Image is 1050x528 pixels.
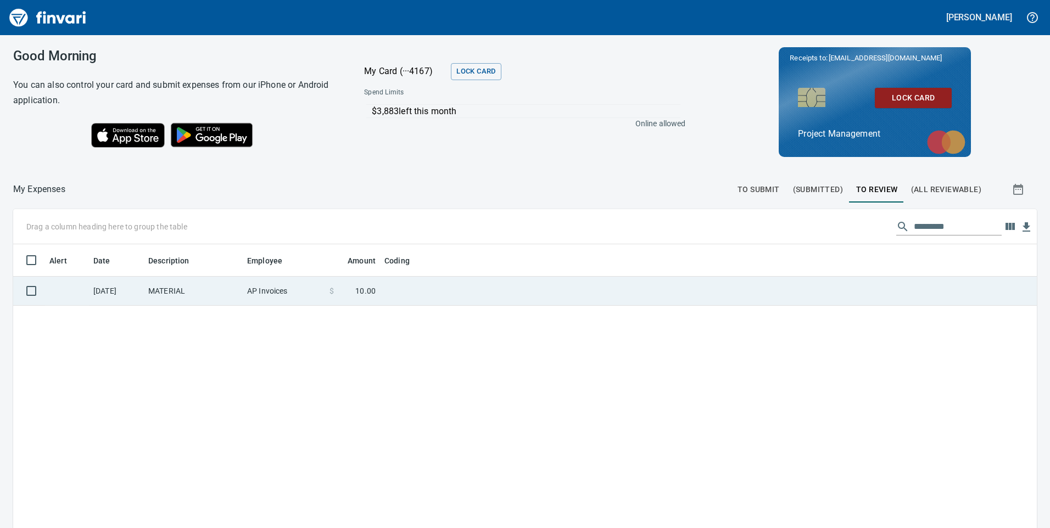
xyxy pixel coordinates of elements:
[13,183,65,196] p: My Expenses
[946,12,1012,23] h5: [PERSON_NAME]
[798,127,952,141] p: Project Management
[26,221,187,232] p: Drag a column heading here to group the table
[93,254,125,267] span: Date
[49,254,67,267] span: Alert
[372,105,680,118] p: $3,883 left this month
[13,77,337,108] h6: You can also control your card and submit expenses from our iPhone or Android application.
[856,183,898,196] span: To Review
[921,125,971,160] img: mastercard.svg
[243,277,325,306] td: AP Invoices
[364,65,446,78] p: My Card (···4167)
[333,254,376,267] span: Amount
[144,277,243,306] td: MATERIAL
[793,183,843,196] span: (Submitted)
[91,123,165,148] img: Download on the App Store
[911,183,981,196] span: (All Reviewable)
[89,277,144,306] td: [DATE]
[1002,176,1037,203] button: Show transactions within a particular date range
[1002,218,1018,235] button: Choose columns to display
[451,63,501,80] button: Lock Card
[13,183,65,196] nav: breadcrumb
[364,87,544,98] span: Spend Limits
[49,254,81,267] span: Alert
[7,4,89,31] img: Finvari
[875,88,952,108] button: Lock Card
[165,117,259,153] img: Get it on Google Play
[355,118,685,129] p: Online allowed
[329,285,334,296] span: $
[93,254,110,267] span: Date
[738,183,780,196] span: To Submit
[790,53,960,64] p: Receipts to:
[828,53,943,63] span: [EMAIL_ADDRESS][DOMAIN_NAME]
[884,91,943,105] span: Lock Card
[148,254,204,267] span: Description
[13,48,337,64] h3: Good Morning
[355,285,376,296] span: 10.00
[1018,219,1035,235] button: Download Table
[943,9,1015,26] button: [PERSON_NAME]
[247,254,297,267] span: Employee
[456,65,495,78] span: Lock Card
[148,254,189,267] span: Description
[384,254,410,267] span: Coding
[348,254,376,267] span: Amount
[247,254,282,267] span: Employee
[384,254,424,267] span: Coding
